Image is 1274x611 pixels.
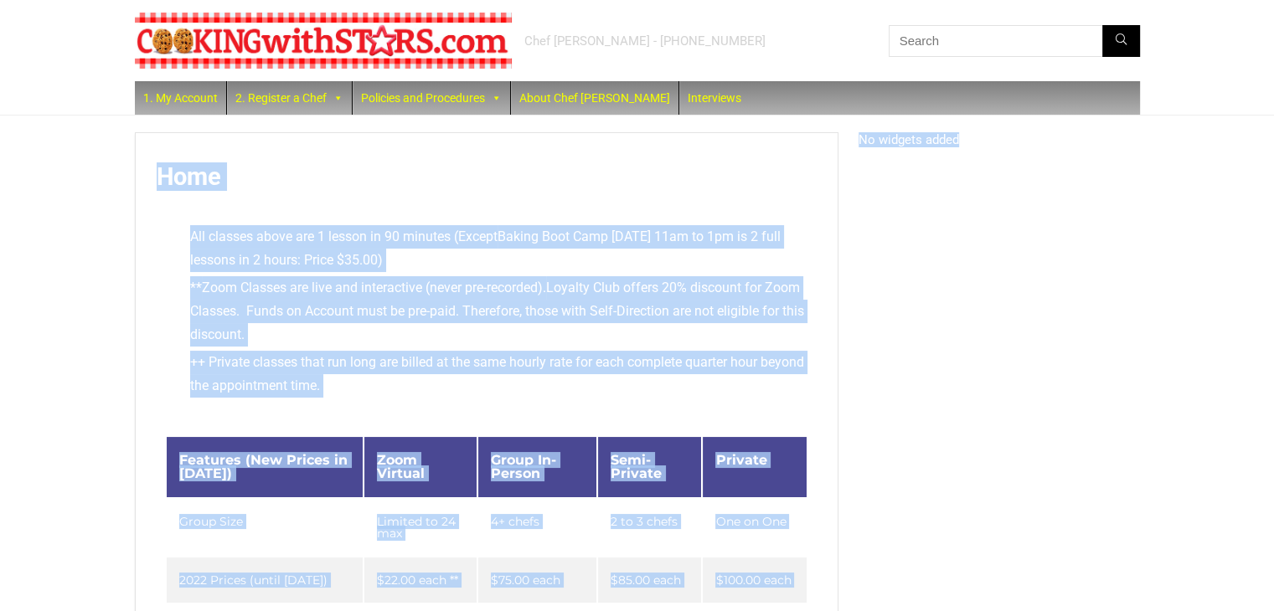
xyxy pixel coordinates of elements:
li: ++ Private classes that run long are billed at the same hourly rate for each complete quarter hou... [190,351,808,398]
span: Zoom Classes are live and interactive (never pre-recorded). [202,280,546,295]
a: 2. Register a Chef [227,81,352,115]
li: ** Loyalty Club offers 20% discount for Zoom Classes. Funds on Account must be pre-paid. Therefor... [190,276,808,347]
div: $22.00 each ** [377,574,464,586]
img: Chef Paula's Cooking With Stars [135,13,512,69]
div: 2022 Prices (until [DATE]) [179,574,350,586]
div: 2 to 3 chefs [611,516,689,527]
li: All classes above are 1 lesson in 90 minutes (Except [190,225,808,272]
a: 1. My Account [135,81,226,115]
div: $85.00 each [611,574,689,586]
div: Chef [PERSON_NAME] - [PHONE_NUMBER] [524,33,766,49]
a: Interviews [679,81,750,115]
h1: Home [157,162,817,191]
div: $100.00 each [715,574,793,586]
span: Semi-Private [611,452,662,481]
div: Limited to 24 max [377,516,464,539]
span: Group In-Person [491,452,556,481]
p: No widgets added [859,132,1140,147]
div: One on One [715,516,793,527]
a: About Chef [PERSON_NAME] [511,81,678,115]
input: Search [889,25,1140,57]
span: Features (New Prices in [DATE]) [179,452,348,481]
span: Zoom Virtual [377,452,425,481]
div: 4+ chefs [491,516,584,527]
div: $75.00 each [491,574,584,586]
button: Search [1102,25,1140,57]
div: Group Size [179,516,350,527]
span: Private [715,452,766,468]
a: Policies and Procedures [353,81,510,115]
